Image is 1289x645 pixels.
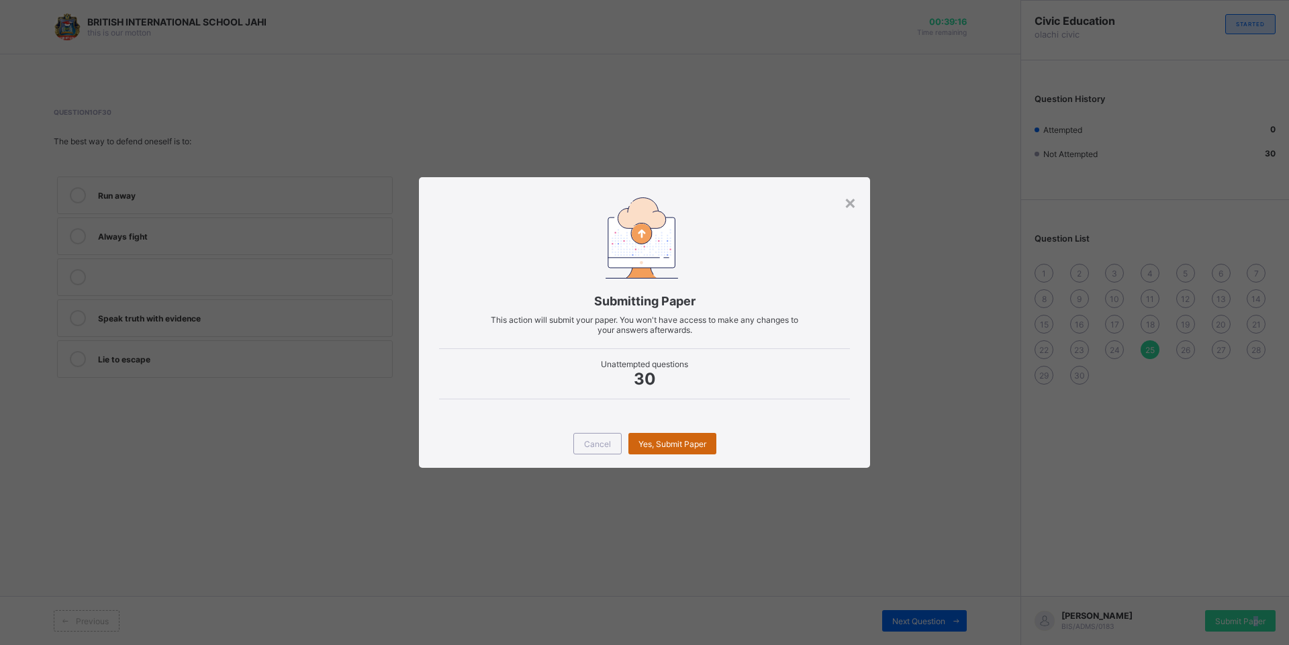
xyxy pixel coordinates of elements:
span: Submitting Paper [439,294,850,308]
span: 30 [439,369,850,389]
div: × [844,191,857,213]
img: submitting-paper.7509aad6ec86be490e328e6d2a33d40a.svg [606,197,678,279]
span: Yes, Submit Paper [638,439,706,449]
span: Unattempted questions [439,359,850,369]
span: Cancel [584,439,611,449]
span: This action will submit your paper. You won't have access to make any changes to your answers aft... [491,315,798,335]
